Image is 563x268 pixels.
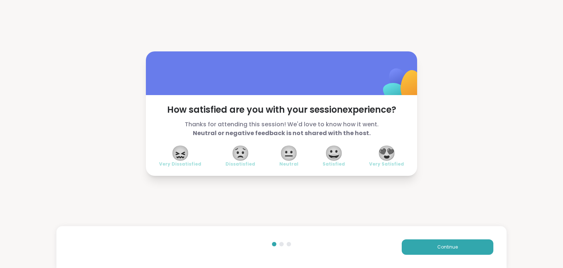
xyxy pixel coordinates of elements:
span: 😐 [280,146,298,160]
span: 😀 [325,146,343,160]
span: How satisfied are you with your session experience? [159,104,404,116]
span: Neutral [279,161,298,167]
button: Continue [402,239,493,255]
span: Thanks for attending this session! We'd love to know how it went. [159,120,404,138]
span: Continue [437,244,458,250]
img: ShareWell Logomark [366,49,439,122]
span: 😖 [171,146,189,160]
span: Very Dissatisfied [159,161,201,167]
span: Dissatisfied [225,161,255,167]
span: 😟 [231,146,250,160]
span: Satisfied [323,161,345,167]
span: 😍 [378,146,396,160]
b: Neutral or negative feedback is not shared with the host. [193,129,371,137]
span: Very Satisfied [369,161,404,167]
